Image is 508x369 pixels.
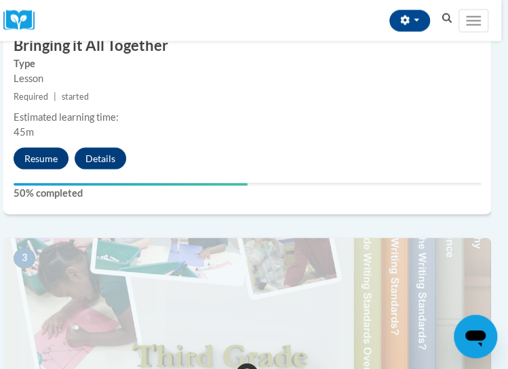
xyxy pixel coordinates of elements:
div: Estimated learning time: [14,110,481,125]
span: started [62,92,89,102]
button: Search [437,11,457,27]
a: Cox Campus [3,10,44,31]
button: Account Settings [389,10,430,32]
span: Required [14,92,48,102]
img: Logo brand [3,10,44,31]
div: Your progress [14,183,248,186]
iframe: Button to launch messaging window [454,315,497,358]
h3: Bringing it All Together [3,35,491,56]
span: 3 [14,248,35,269]
label: Type [14,56,481,71]
button: Resume [14,148,69,170]
div: Lesson [14,71,481,86]
label: 50% completed [14,186,481,201]
button: Details [75,148,126,170]
span: 45m [14,126,34,138]
span: | [54,92,56,102]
